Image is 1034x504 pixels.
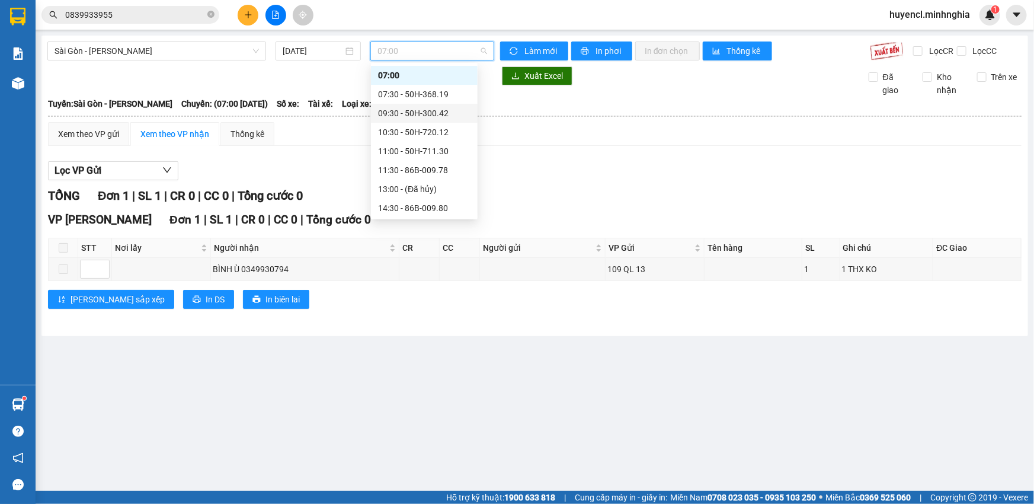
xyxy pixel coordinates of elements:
[564,491,566,504] span: |
[825,491,911,504] span: Miền Bắc
[378,88,470,101] div: 07:30 - 50H-368.19
[705,238,802,258] th: Tên hàng
[378,202,470,215] div: 14:30 - 86B-009.80
[55,163,101,178] span: Lọc VP Gửi
[210,213,232,227] span: SL 1
[207,9,215,21] span: close-circle
[232,189,235,203] span: |
[924,44,955,58] span: Lọc CR
[238,5,258,25] button: plus
[609,241,692,254] span: VP Gửi
[183,290,234,309] button: printerIn DS
[293,5,313,25] button: aim
[483,241,593,254] span: Người gửi
[48,99,172,109] b: Tuyến: Sài Gòn - [PERSON_NAME]
[10,8,25,25] img: logo-vxr
[299,11,307,19] span: aim
[378,107,470,120] div: 09:30 - 50H-300.42
[12,398,24,411] img: warehouse-icon
[12,479,24,490] span: message
[378,145,470,158] div: 11:00 - 50H-711.30
[12,47,24,60] img: solution-icon
[238,189,303,203] span: Tổng cước 0
[265,5,286,25] button: file-add
[308,97,333,110] span: Tài xế:
[446,491,555,504] span: Hỗ trợ kỹ thuật:
[277,97,299,110] span: Số xe:
[575,491,667,504] span: Cung cấp máy in - giấy in:
[524,69,563,82] span: Xuất Excel
[252,295,261,305] span: printer
[504,493,555,502] strong: 1900 633 818
[606,258,705,281] td: 109 QL 13
[283,44,343,58] input: 14/09/2025
[12,452,24,464] span: notification
[712,47,722,56] span: bar-chart
[12,77,24,90] img: warehouse-icon
[162,165,172,175] span: down
[581,47,591,56] span: printer
[378,183,470,196] div: 13:00 - (Đã hủy)
[802,238,840,258] th: SL
[48,290,174,309] button: sort-ascending[PERSON_NAME] sắp xếp
[49,11,57,19] span: search
[708,493,816,502] strong: 0708 023 035 - 0935 103 250
[57,295,66,305] span: sort-ascending
[703,42,772,60] button: bar-chartThống kê
[300,213,303,227] span: |
[399,238,440,258] th: CR
[920,491,921,504] span: |
[932,71,968,97] span: Kho nhận
[23,397,26,400] sup: 1
[500,42,568,60] button: syncLàm mới
[98,189,129,203] span: Đơn 1
[206,293,225,306] span: In DS
[115,241,199,254] span: Nơi lấy
[968,44,999,58] span: Lọc CC
[169,213,201,227] span: Đơn 1
[596,44,623,58] span: In phơi
[511,72,520,81] span: download
[571,42,632,60] button: printerIn phơi
[271,11,280,19] span: file-add
[265,293,300,306] span: In biên lai
[214,241,387,254] span: Người nhận
[933,238,1022,258] th: ĐC Giao
[306,213,371,227] span: Tổng cước 0
[243,290,309,309] button: printerIn biên lai
[170,189,195,203] span: CR 0
[138,189,161,203] span: SL 1
[1011,9,1022,20] span: caret-down
[12,426,24,437] span: question-circle
[55,42,259,60] span: Sài Gòn - Phan Rí
[65,8,205,21] input: Tìm tên, số ĐT hoặc mã đơn
[985,9,995,20] img: icon-new-feature
[968,493,977,502] span: copyright
[58,127,119,141] div: Xem theo VP gửi
[870,42,904,60] img: 9k=
[840,238,934,258] th: Ghi chú
[132,189,135,203] span: |
[880,7,979,22] span: huyencl.minhnghia
[842,263,931,276] div: 1 THX KO
[235,213,238,227] span: |
[244,11,252,19] span: plus
[140,127,209,141] div: Xem theo VP nhận
[71,293,165,306] span: [PERSON_NAME] sắp xếp
[991,5,1000,14] sup: 1
[1006,5,1027,25] button: caret-down
[48,161,178,180] button: Lọc VP Gửi
[204,189,229,203] span: CC 0
[993,5,997,14] span: 1
[502,66,572,85] button: downloadXuất Excel
[377,42,487,60] span: 07:00
[213,263,397,276] div: BÌNH Ù 0349930794
[78,238,112,258] th: STT
[268,213,271,227] span: |
[878,71,914,97] span: Đã giao
[378,164,470,177] div: 11:30 - 86B-009.78
[635,42,700,60] button: In đơn chọn
[524,44,559,58] span: Làm mới
[231,127,264,141] div: Thống kê
[860,493,911,502] strong: 0369 525 060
